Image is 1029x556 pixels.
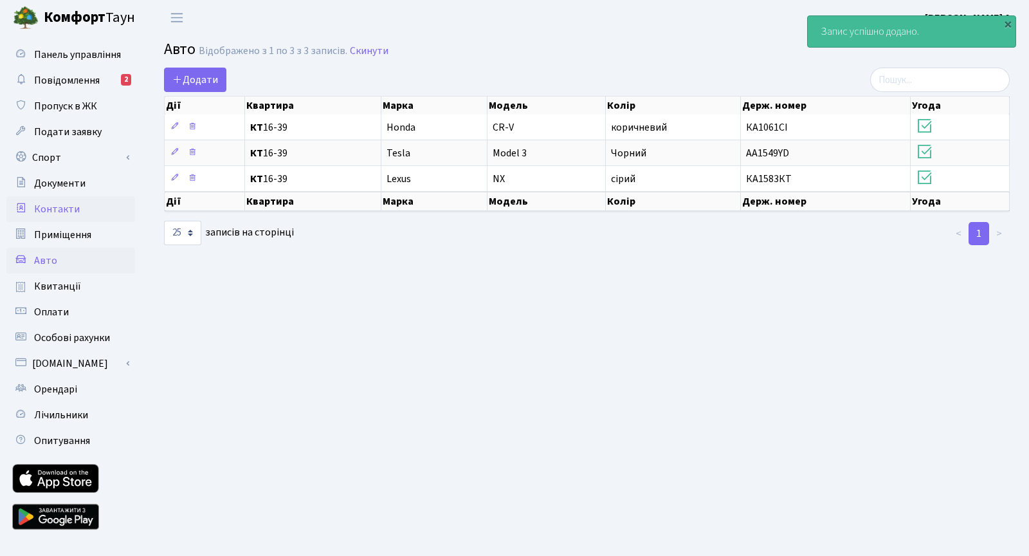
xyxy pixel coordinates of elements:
[250,172,263,186] b: КТ
[969,222,989,245] a: 1
[6,68,135,93] a: Повідомлення2
[199,45,347,57] div: Відображено з 1 по 3 з 3 записів.
[34,305,69,319] span: Оплати
[250,148,376,158] span: 16-39
[6,222,135,248] a: Приміщення
[606,192,742,211] th: Колір
[6,376,135,402] a: Орендарі
[6,402,135,428] a: Лічильники
[746,120,788,134] span: КА1061СІ
[611,146,646,160] span: Чорний
[487,192,606,211] th: Модель
[245,97,381,115] th: Квартира
[350,45,388,57] a: Скинути
[6,273,135,299] a: Квитанції
[387,120,415,134] span: Honda
[34,434,90,448] span: Опитування
[911,192,1010,211] th: Угода
[387,172,411,186] span: Lexus
[34,279,81,293] span: Квитанції
[250,120,263,134] b: КТ
[165,192,245,211] th: Дії
[6,42,135,68] a: Панель управління
[746,146,789,160] span: AA1549YD
[34,382,77,396] span: Орендарі
[6,119,135,145] a: Подати заявку
[44,7,135,29] span: Таун
[164,221,294,245] label: записів на сторінці
[611,172,635,186] span: сірий
[925,11,1014,25] b: [PERSON_NAME] А.
[487,97,606,115] th: Модель
[6,428,135,454] a: Опитування
[121,74,131,86] div: 2
[164,68,226,92] a: Додати
[245,192,381,211] th: Квартира
[808,16,1015,47] div: Запис успішно додано.
[493,172,505,186] span: NX
[611,120,667,134] span: коричневий
[34,176,86,190] span: Документи
[606,97,742,115] th: Колір
[34,228,91,242] span: Приміщення
[164,221,201,245] select: записів на сторінці
[250,122,376,133] span: 16-39
[381,97,487,115] th: Марка
[34,48,121,62] span: Панель управління
[34,408,88,422] span: Лічильники
[746,172,792,186] span: КА1583КТ
[6,351,135,376] a: [DOMAIN_NAME]
[6,196,135,222] a: Контакти
[493,120,514,134] span: CR-V
[164,38,196,60] span: Авто
[1001,17,1014,30] div: ×
[34,331,110,345] span: Особові рахунки
[6,145,135,171] a: Спорт
[34,73,100,88] span: Повідомлення
[34,254,57,268] span: Авто
[870,68,1010,92] input: Пошук...
[250,174,376,184] span: 16-39
[6,325,135,351] a: Особові рахунки
[165,97,245,115] th: Дії
[161,7,193,28] button: Переключити навігацію
[741,97,911,115] th: Держ. номер
[34,125,102,139] span: Подати заявку
[34,99,97,113] span: Пропуск в ЖК
[34,202,80,216] span: Контакти
[250,146,263,160] b: КТ
[493,146,527,160] span: Model 3
[44,7,105,28] b: Комфорт
[13,5,39,31] img: logo.png
[911,97,1010,115] th: Угода
[6,299,135,325] a: Оплати
[6,171,135,196] a: Документи
[925,10,1014,26] a: [PERSON_NAME] А.
[381,192,487,211] th: Марка
[741,192,911,211] th: Держ. номер
[6,248,135,273] a: Авто
[387,146,410,160] span: Tesla
[172,73,218,87] span: Додати
[6,93,135,119] a: Пропуск в ЖК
